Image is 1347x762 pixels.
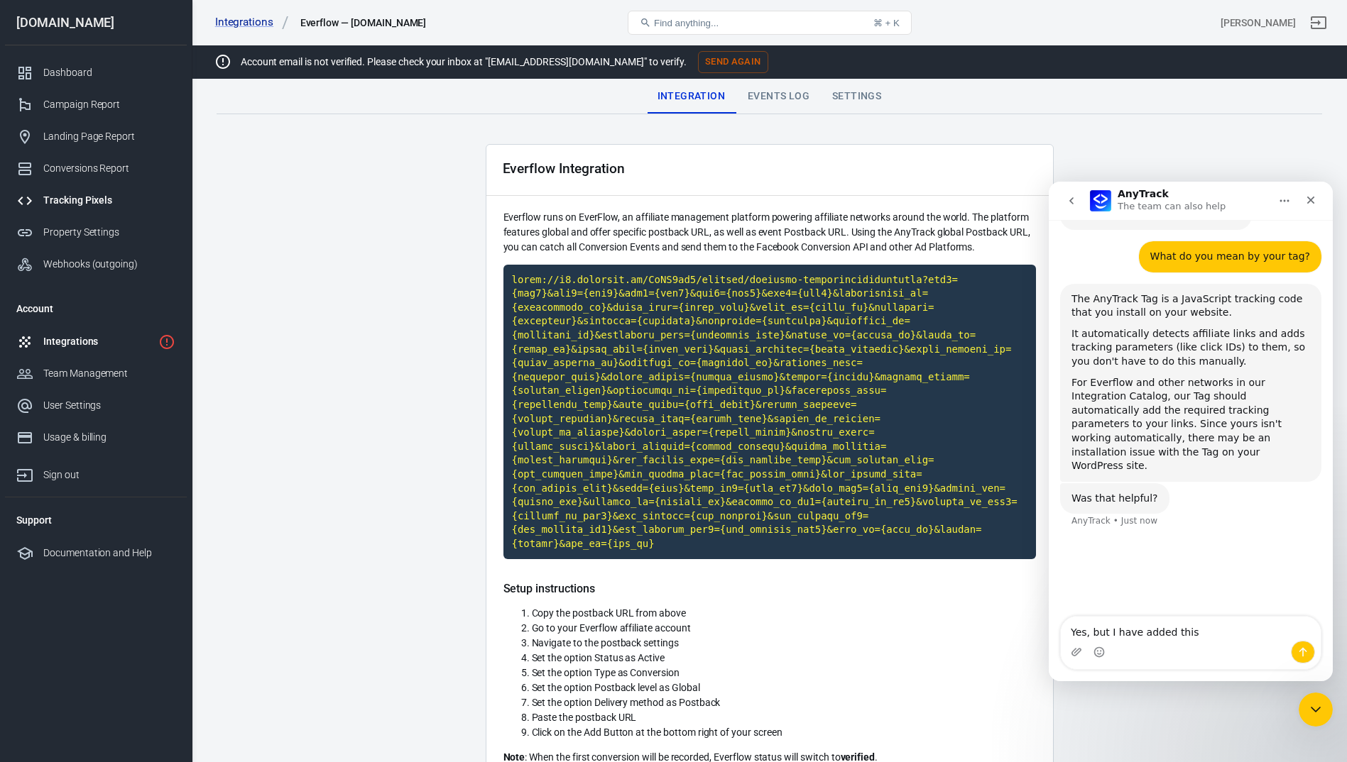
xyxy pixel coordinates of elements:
[5,121,187,153] a: Landing Page Report
[241,55,687,70] p: Account email is not verified. Please check your inbox at "[EMAIL_ADDRESS][DOMAIN_NAME]" to verify.
[821,79,893,114] div: Settings
[503,265,1036,560] code: Click to copy
[5,216,187,248] a: Property Settings
[532,667,680,678] span: Set the option Type as Conversion
[43,225,175,240] div: Property Settings
[5,358,187,390] a: Team Management
[215,15,289,30] a: Integrations
[503,210,1036,255] p: Everflow runs on EverFlow, an affiliate management platform powering affiliate networks around th...
[873,18,900,28] div: ⌘ + K
[698,51,768,73] button: Send Again
[43,129,175,144] div: Landing Page Report
[43,398,175,413] div: User Settings
[532,607,686,619] span: Copy the postback URL from above
[736,79,821,114] div: Events Log
[5,503,187,537] li: Support
[532,727,782,738] span: Click on the Add Button at the bottom right of your screen
[1299,692,1333,727] iframe: Intercom live chat
[532,712,637,723] span: Paste the postback URL
[43,65,175,80] div: Dashboard
[43,257,175,272] div: Webhooks (outgoing)
[43,193,175,208] div: Tracking Pixels
[43,430,175,445] div: Usage & billing
[43,161,175,176] div: Conversions Report
[5,292,187,326] li: Account
[5,57,187,89] a: Dashboard
[158,333,175,350] svg: 1 networks not verified yet
[43,468,175,482] div: Sign out
[5,89,187,121] a: Campaign Report
[1302,6,1336,40] a: Sign out
[43,334,153,349] div: Integrations
[532,652,665,663] span: Set the option Status as Active
[43,366,175,381] div: Team Management
[300,16,427,30] div: Everflow — thetrustedshopper.com
[654,18,719,28] span: Find anything...
[628,11,912,35] button: Find anything...⌘ + K
[5,421,187,453] a: Usage & billing
[5,326,187,358] a: Integrations
[5,16,187,29] div: [DOMAIN_NAME]
[5,390,187,421] a: User Settings
[43,97,175,112] div: Campaign Report
[503,582,1036,596] h5: Setup instructions
[503,161,625,176] div: Everflow Integration
[5,453,187,491] a: Sign out
[5,248,187,280] a: Webhooks (outgoing)
[532,622,691,634] span: Go to your Everflow affiliate account
[532,697,721,708] span: Set the option Delivery method as Postback
[1049,182,1333,681] iframe: Intercom live chat
[532,637,679,648] span: Navigate to the postback settings
[43,546,175,561] div: Documentation and Help
[1221,16,1296,31] div: Account id: XkYO6gt3
[532,682,700,693] span: Set the option Postback level as Global
[5,153,187,184] a: Conversions Report
[5,184,187,216] a: Tracking Pixels
[646,79,736,114] div: Integration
